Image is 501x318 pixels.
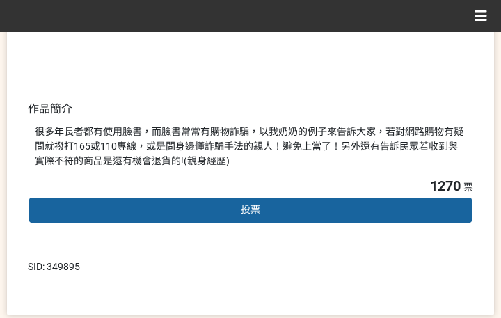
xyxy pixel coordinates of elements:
div: 很多年長者都有使用臉書，而臉書常常有購物詐騙，以我奶奶的例子來告訴大家，若對網路購物有疑問就撥打165或110專線，或是問身邊懂詐騙手法的親人！避免上當了！另外還有告訴民眾若收到與實際不符的商品... [35,125,466,168]
span: 1270 [430,177,461,194]
span: 作品簡介 [28,102,72,116]
iframe: IFrame Embed [351,260,421,273]
span: SID: 349895 [28,261,80,272]
span: 投票 [241,204,260,215]
span: 票 [463,182,473,193]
